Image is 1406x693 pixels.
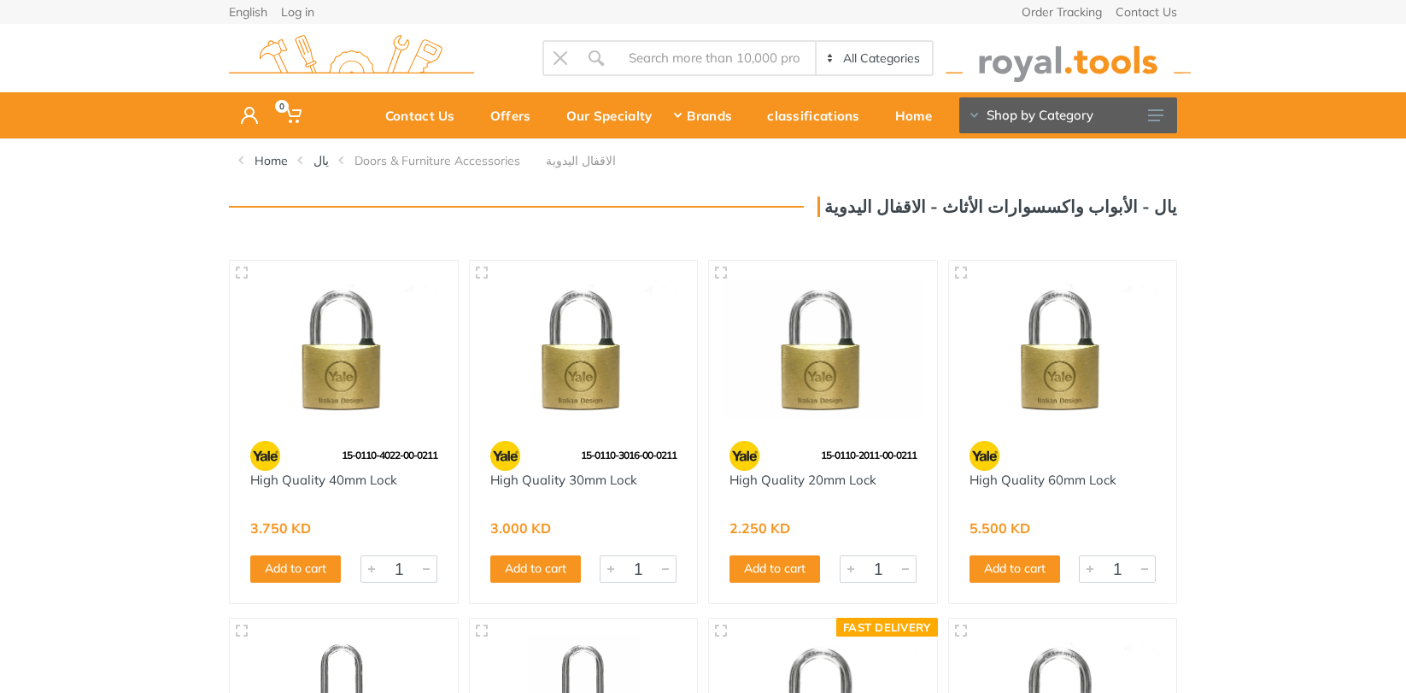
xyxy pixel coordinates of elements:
h3: يال - الأبواب واكسسوارات الأثاث - الاقفال اليدوية [817,197,1177,217]
a: Our Specialty [543,92,665,138]
a: يال [313,152,329,169]
span: 0 [275,100,289,113]
div: Contact Us [362,97,467,133]
span: 15-0110-3016-00-0211 [581,449,677,461]
a: Home [872,92,944,138]
a: Doors & Furniture Accessories [354,152,520,169]
button: Shop by Category [959,97,1177,133]
div: 2.250 KD [729,521,790,535]
img: royal.tools Logo [946,35,1191,82]
div: classifications [744,97,872,133]
img: Royal Tools - High Quality 30mm Lock [485,276,682,424]
div: Home [872,97,944,133]
font: Brands [687,109,732,122]
a: High Quality 60mm Lock [970,472,1116,488]
a: Order Tracking [1022,6,1102,18]
a: High Quality 20mm Lock [729,472,876,488]
li: الاقفال اليدوية [520,152,616,169]
img: 23.webp [490,441,520,471]
img: Royal Tools - High Quality 60mm Lock [964,276,1162,424]
img: 23.webp [970,441,999,471]
a: Contact Us [1116,6,1177,18]
a: classifications [744,92,872,138]
span: 15-0110-2011-00-0211 [821,449,917,461]
div: Our Specialty [543,97,665,133]
div: 5.500 KD [970,521,1030,535]
font: Shop by Category [987,107,1093,123]
a: Offers [467,92,543,138]
a: English [229,6,267,18]
img: royal.tools Logo [229,35,474,82]
div: Fast delivery [836,618,937,637]
select: Category [815,42,932,74]
nav: breadcrumb [229,152,1177,169]
img: 23.webp [250,441,280,471]
div: 3.000 KD [490,521,551,535]
div: 3.750 KD [250,521,311,535]
a: Home [255,152,288,169]
div: Offers [467,97,543,133]
button: Add to cart [729,555,820,583]
a: High Quality 30mm Lock [490,472,637,488]
span: 15-0110-4022-00-0211 [342,449,437,461]
a: Contact Us [362,92,467,138]
button: Add to cart [490,555,581,583]
img: Royal Tools - High Quality 40mm Lock [245,276,442,424]
a: 0 [270,92,313,138]
img: 23.webp [729,441,759,471]
button: Add to cart [970,555,1060,583]
img: Royal Tools - High Quality 20mm Lock [724,276,922,424]
a: Log in [281,6,314,18]
input: Site search [614,40,815,76]
button: Add to cart [250,555,341,583]
a: High Quality 40mm Lock [250,472,397,488]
